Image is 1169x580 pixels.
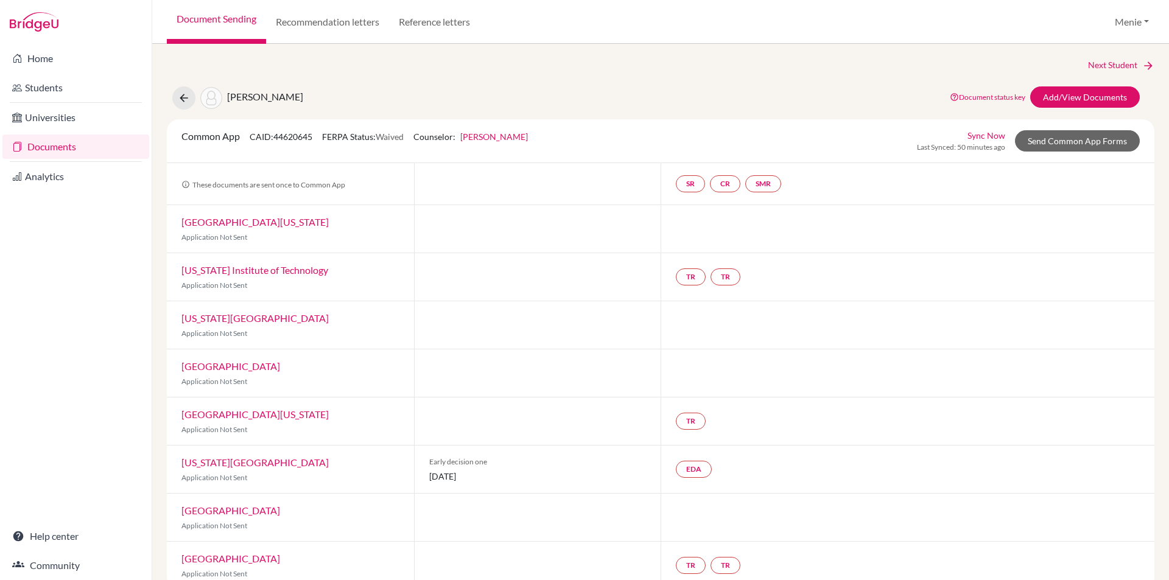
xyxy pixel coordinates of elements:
span: Common App [181,130,240,142]
a: Universities [2,105,149,130]
a: Send Common App Forms [1015,130,1140,152]
span: [PERSON_NAME] [227,91,303,102]
a: SR [676,175,705,192]
span: Application Not Sent [181,569,247,578]
span: FERPA Status: [322,131,404,142]
span: Counselor: [413,131,528,142]
a: Document status key [950,93,1025,102]
a: Next Student [1088,58,1154,72]
a: Sync Now [967,129,1005,142]
a: Students [2,75,149,100]
a: Home [2,46,149,71]
span: Application Not Sent [181,521,247,530]
span: CAID: 44620645 [250,131,312,142]
a: [GEOGRAPHIC_DATA][US_STATE] [181,216,329,228]
span: These documents are sent once to Common App [181,180,345,189]
a: [PERSON_NAME] [460,131,528,142]
a: Documents [2,135,149,159]
a: [GEOGRAPHIC_DATA] [181,505,280,516]
span: Application Not Sent [181,281,247,290]
a: Analytics [2,164,149,189]
a: [US_STATE] Institute of Technology [181,264,328,276]
a: [GEOGRAPHIC_DATA] [181,360,280,372]
button: Menie [1109,10,1154,33]
span: Application Not Sent [181,329,247,338]
span: Application Not Sent [181,377,247,386]
span: Last Synced: 50 minutes ago [917,142,1005,153]
a: Community [2,553,149,578]
a: [US_STATE][GEOGRAPHIC_DATA] [181,456,329,468]
span: Early decision one [429,456,647,467]
a: TR [711,557,740,574]
a: EDA [676,461,712,478]
a: SMR [745,175,781,192]
a: Add/View Documents [1030,86,1140,108]
a: [GEOGRAPHIC_DATA] [181,553,280,564]
a: [US_STATE][GEOGRAPHIC_DATA] [181,312,329,324]
a: [GEOGRAPHIC_DATA][US_STATE] [181,408,329,420]
span: [DATE] [429,470,647,483]
a: TR [676,557,706,574]
a: TR [676,268,706,285]
a: TR [711,268,740,285]
span: Application Not Sent [181,232,247,242]
span: Application Not Sent [181,425,247,434]
span: Waived [376,131,404,142]
span: Application Not Sent [181,473,247,482]
a: CR [710,175,740,192]
a: TR [676,413,706,430]
img: Bridge-U [10,12,58,32]
a: Help center [2,524,149,548]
